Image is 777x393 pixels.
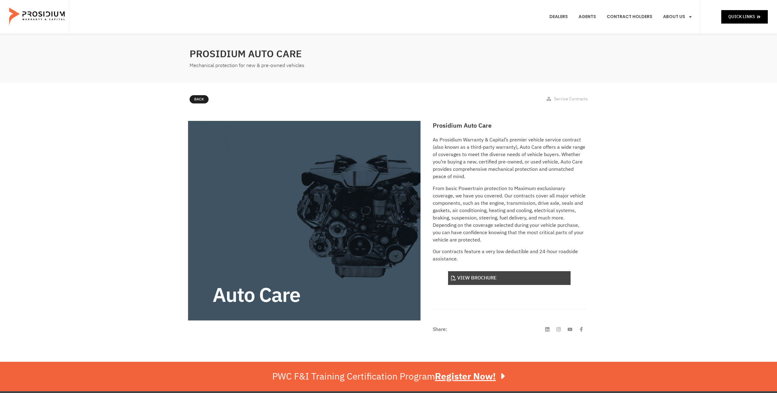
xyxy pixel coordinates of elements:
a: Agents [574,6,601,28]
div: Mechanical protection for new & pre-owned vehicles [190,61,386,70]
a: View Brochure [448,271,571,285]
h4: Share: [433,327,447,332]
u: Register Now! [435,369,496,383]
p: As Prosidium Warranty & Capital’s premier vehicle service contract (also known as a third-party w... [433,136,586,180]
nav: Menu [545,6,697,28]
div: PWC F&I Training Certification Program [272,371,505,382]
a: Dealers [545,6,572,28]
span: Service Contracts [554,96,588,102]
h2: Prosidium Auto Care [433,121,586,130]
p: From basic Powertrain protection to Maximum exclusionary coverage, we have you covered. Our contr... [433,185,586,244]
a: Contract Holders [602,6,657,28]
a: Quick Links [721,10,768,23]
h2: Prosidium Auto Care [190,47,386,61]
a: Back [190,95,209,104]
span: Back [194,96,204,103]
p: Our contracts feature a very low deductible and 24-hour roadside assistance. [433,248,586,263]
span: Quick Links [728,13,755,21]
a: About Us [658,6,697,28]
